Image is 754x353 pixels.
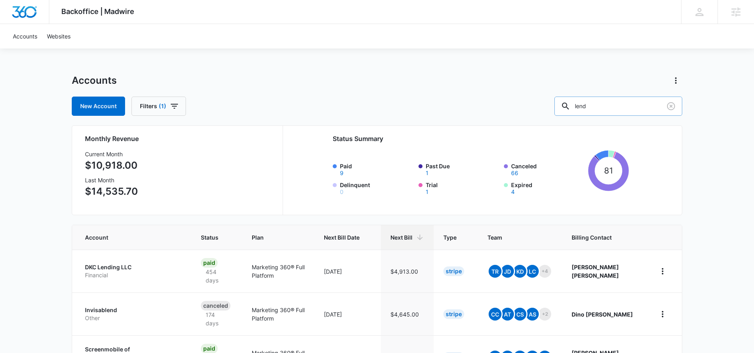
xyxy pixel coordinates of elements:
span: KD [513,265,526,278]
p: Financial [85,271,182,279]
td: $4,645.00 [381,292,434,335]
p: $14,535.70 [85,184,138,199]
label: Paid [340,162,414,176]
h1: Accounts [72,75,117,87]
span: Type [443,233,457,242]
span: AS [526,308,539,321]
button: Clear [665,100,677,113]
button: Past Due [426,170,429,176]
span: CS [513,308,526,321]
a: Websites [42,24,75,48]
p: $10,918.00 [85,158,138,173]
span: Team [487,233,541,242]
p: DKC Lending LLC [85,263,182,271]
p: 454 days [201,268,232,284]
strong: Dino [PERSON_NAME] [572,311,633,318]
button: home [656,308,669,321]
p: Other [85,314,182,322]
button: Filters(1) [131,97,186,116]
label: Delinquent [340,181,414,195]
span: Account [85,233,170,242]
h3: Current Month [85,150,138,158]
span: TR [489,265,501,278]
p: Marketing 360® Full Platform [252,306,305,323]
button: Actions [669,74,682,87]
a: InvisablendOther [85,306,182,322]
h2: Status Summary [333,134,629,143]
td: [DATE] [314,250,381,292]
span: LC [526,265,539,278]
label: Past Due [426,162,499,176]
input: Search [554,97,682,116]
button: home [656,265,669,278]
td: [DATE] [314,292,381,335]
div: Paid [201,258,218,268]
p: 174 days [201,311,232,327]
tspan: 81 [604,165,613,175]
span: CC [489,308,501,321]
button: Expired [511,189,515,195]
span: Next Bill [390,233,412,242]
a: New Account [72,97,125,116]
strong: [PERSON_NAME] [PERSON_NAME] [572,264,619,279]
label: Canceled [511,162,585,176]
h3: Last Month [85,176,138,184]
div: Stripe [443,266,464,276]
button: Paid [340,170,344,176]
button: Trial [426,189,429,195]
span: +4 [538,265,551,278]
span: JD [501,265,514,278]
span: Billing Contact [572,233,637,242]
div: Stripe [443,309,464,319]
a: DKC Lending LLCFinancial [85,263,182,279]
label: Trial [426,181,499,195]
button: Canceled [511,170,518,176]
label: Expired [511,181,585,195]
span: Backoffice | Madwire [61,7,134,16]
p: Invisablend [85,306,182,314]
p: Marketing 360® Full Platform [252,263,305,280]
td: $4,913.00 [381,250,434,292]
span: AT [501,308,514,321]
span: +2 [538,308,551,321]
span: Plan [252,233,305,242]
a: Accounts [8,24,42,48]
span: Status [201,233,221,242]
span: (1) [159,103,166,109]
h2: Monthly Revenue [85,134,273,143]
span: Next Bill Date [324,233,360,242]
div: Canceled [201,301,230,311]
